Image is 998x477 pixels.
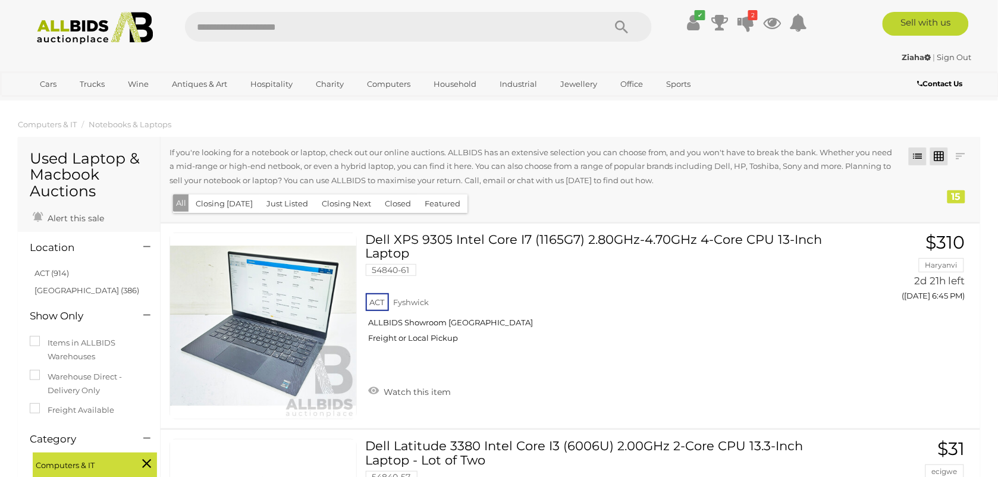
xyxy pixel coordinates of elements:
[938,438,965,460] span: $31
[120,74,156,94] a: Wine
[243,74,300,94] a: Hospitality
[375,233,835,352] a: Dell XPS 9305 Intel Core I7 (1165G7) 2.80GHz-4.70GHz 4-Core CPU 13-Inch Laptop 54840-61 ACT Fyshw...
[30,12,159,45] img: Allbids.com.au
[426,74,484,94] a: Household
[34,285,139,295] a: [GEOGRAPHIC_DATA] (386)
[658,74,698,94] a: Sports
[937,52,972,62] a: Sign Out
[366,382,454,400] a: Watch this item
[18,120,77,129] a: Computers & IT
[30,208,107,226] a: Alert this sale
[553,74,605,94] a: Jewellery
[918,77,966,90] a: Contact Us
[933,52,936,62] span: |
[30,370,148,398] label: Warehouse Direct - Delivery Only
[918,79,963,88] b: Contact Us
[173,194,189,212] button: All
[748,10,758,20] i: 2
[926,231,965,253] span: $310
[30,242,125,253] h4: Location
[72,74,112,94] a: Trucks
[902,52,933,62] a: Ziaha
[32,74,64,94] a: Cars
[30,336,148,364] label: Items in ALLBIDS Warehouses
[36,456,125,472] span: Computers & IT
[902,52,931,62] strong: Ziaha
[685,12,702,33] a: ✔
[592,12,652,42] button: Search
[492,74,545,94] a: Industrial
[259,194,315,213] button: Just Listed
[947,190,965,203] div: 15
[30,310,125,322] h4: Show Only
[737,12,755,33] a: 2
[30,403,114,417] label: Freight Available
[378,194,418,213] button: Closed
[418,194,467,213] button: Featured
[315,194,378,213] button: Closing Next
[613,74,651,94] a: Office
[695,10,705,20] i: ✔
[30,434,125,445] h4: Category
[164,74,235,94] a: Antiques & Art
[30,150,148,200] h1: Used Laptop & Macbook Auctions
[359,74,418,94] a: Computers
[34,268,69,278] a: ACT (914)
[170,146,905,190] div: If you're looking for a notebook or laptop, check out our online auctions. ALLBIDS has an extensi...
[308,74,352,94] a: Charity
[883,12,969,36] a: Sell with us
[852,233,968,307] a: $310 Haryanvi 2d 21h left ([DATE] 6:45 PM)
[381,387,451,397] span: Watch this item
[32,94,132,114] a: [GEOGRAPHIC_DATA]
[189,194,260,213] button: Closing [DATE]
[45,213,104,224] span: Alert this sale
[89,120,171,129] a: Notebooks & Laptops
